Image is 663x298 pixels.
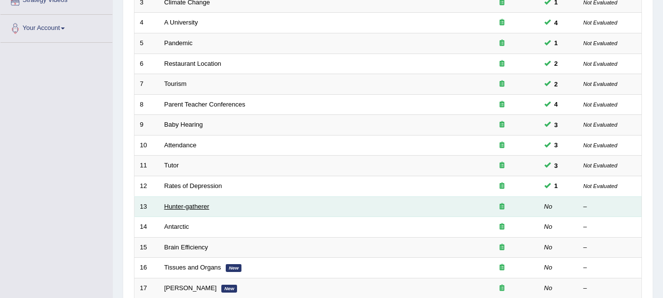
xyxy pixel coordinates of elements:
em: New [226,264,241,272]
div: Exam occurring question [471,39,533,48]
div: Exam occurring question [471,263,533,272]
div: Exam occurring question [471,202,533,212]
a: Parent Teacher Conferences [164,101,245,108]
div: Exam occurring question [471,80,533,89]
td: 9 [134,115,159,135]
a: Tourism [164,80,187,87]
a: Restaurant Location [164,60,221,67]
span: You can still take this question [551,140,562,150]
a: Attendance [164,141,197,149]
a: Pandemic [164,39,193,47]
a: Rates of Depression [164,182,222,190]
span: You can still take this question [551,181,562,191]
span: You can still take this question [551,79,562,89]
td: 7 [134,74,159,95]
span: You can still take this question [551,18,562,28]
small: Not Evaluated [583,122,617,128]
small: Not Evaluated [583,81,617,87]
small: Not Evaluated [583,142,617,148]
div: Exam occurring question [471,141,533,150]
div: – [583,263,636,272]
div: Exam occurring question [471,284,533,293]
small: Not Evaluated [583,163,617,168]
em: No [544,223,553,230]
div: Exam occurring question [471,161,533,170]
a: [PERSON_NAME] [164,284,217,292]
a: A University [164,19,198,26]
em: No [544,203,553,210]
td: 8 [134,94,159,115]
div: Exam occurring question [471,222,533,232]
small: Not Evaluated [583,61,617,67]
small: Not Evaluated [583,20,617,26]
div: – [583,202,636,212]
small: Not Evaluated [583,102,617,108]
a: Your Account [0,15,112,39]
div: Exam occurring question [471,100,533,109]
td: 15 [134,237,159,258]
small: Not Evaluated [583,183,617,189]
div: – [583,222,636,232]
td: 14 [134,217,159,238]
td: 10 [134,135,159,156]
td: 11 [134,156,159,176]
small: Not Evaluated [583,40,617,46]
div: Exam occurring question [471,243,533,252]
td: 12 [134,176,159,196]
td: 16 [134,258,159,278]
td: 5 [134,33,159,54]
div: – [583,284,636,293]
div: Exam occurring question [471,18,533,27]
a: Baby Hearing [164,121,203,128]
span: You can still take this question [551,58,562,69]
span: You can still take this question [551,99,562,109]
em: No [544,284,553,292]
a: Tutor [164,162,179,169]
td: 6 [134,54,159,74]
em: New [221,285,237,293]
div: Exam occurring question [471,120,533,130]
em: No [544,264,553,271]
a: Hunter-gatherer [164,203,210,210]
div: Exam occurring question [471,59,533,69]
a: Tissues and Organs [164,264,221,271]
div: – [583,243,636,252]
a: Brain Efficiency [164,244,208,251]
span: You can still take this question [551,38,562,48]
a: Antarctic [164,223,189,230]
em: No [544,244,553,251]
span: You can still take this question [551,120,562,130]
span: You can still take this question [551,161,562,171]
div: Exam occurring question [471,182,533,191]
td: 13 [134,196,159,217]
td: 4 [134,13,159,33]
